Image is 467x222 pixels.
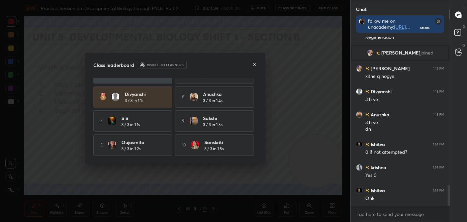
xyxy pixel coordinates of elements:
[356,187,363,194] img: c952e13a6eee4e0e8f41ae3a27fa18c8.jpg
[369,164,386,171] h6: krishna
[108,141,116,149] img: 673adc6cba3c484b9d0bf43f377e5ac4.jpg
[433,142,444,146] div: 1:14 PM
[351,0,372,18] p: Chat
[365,34,444,41] div: Regeneration
[125,91,166,98] h4: Divyanshi
[203,115,245,122] h4: Sakshi
[463,5,465,10] p: T
[365,90,369,94] img: no-rating-badge.077c3623.svg
[93,62,134,69] h4: Class leaderboard
[365,113,369,117] img: no-rating-badge.077c3623.svg
[376,51,380,55] img: no-rating-badge.077c3623.svg
[368,24,410,36] a: [URL][DOMAIN_NAME]
[100,93,106,101] img: rank-3.169bc593.svg
[191,141,199,149] img: a7957a4aac114aae98788939ee3cadb3.jpg
[356,111,363,118] img: c2387b2a4ee44a22b14e0786c91f7114.jpg
[365,195,444,202] div: Ohk
[190,93,198,101] img: c2387b2a4ee44a22b14e0786c91f7114.jpg
[421,50,434,55] span: joined
[147,63,184,68] h6: Visible to learners
[203,122,222,128] h5: 3 / 3 in 1.5s
[100,142,103,148] h5: 5
[369,111,389,118] h6: Anushka
[111,93,119,101] img: default.png
[121,146,141,152] h5: 3 / 3 in 1.2s
[369,187,385,194] h6: Ishitva
[369,141,385,148] h6: Ishitva
[182,142,186,148] h5: 10
[100,118,103,124] h5: 4
[365,149,444,156] div: 0 if not attempted?
[356,141,363,148] img: c952e13a6eee4e0e8f41ae3a27fa18c8.jpg
[367,49,373,56] img: e5be3decd5654c50a1af6317c6be786b.jpg
[121,139,163,146] h4: Oujasmita
[365,126,444,133] div: dn
[121,115,163,122] h4: S S
[369,65,410,72] h6: [PERSON_NAME]
[356,88,363,95] img: default.png
[203,91,245,98] h4: Anushka
[368,18,421,30] div: follow me on unacademy: join me on telegram: discussion group -
[182,94,184,100] h5: 8
[463,24,465,29] p: D
[365,119,444,126] div: 3 h ye
[356,164,363,171] img: 4b9d457cea1f4f779e5858cdb5a315e6.jpg
[433,67,444,71] div: 1:12 PM
[182,118,184,124] h5: 9
[204,146,224,152] h5: 3 / 3 in 1.5s
[365,96,444,103] div: 3 h ye
[108,117,116,125] img: d6fd1af0a8f345e0b500886d93e0bca3.jpg
[369,88,392,95] h6: Divyanshi
[420,25,430,30] div: More
[433,113,444,117] div: 1:13 PM
[365,166,369,170] img: no-rating-badge.077c3623.svg
[433,90,444,94] div: 1:13 PM
[365,73,444,80] div: kitne q hogye
[359,18,365,25] img: 6bf88ee675354f0ea61b4305e64abb13.jpg
[365,143,369,146] img: no-rating-badge.077c3623.svg
[351,37,450,206] div: grid
[125,98,143,104] h5: 3 / 3 in 1.1s
[365,172,444,179] div: Yes 0
[203,98,222,104] h5: 3 / 3 in 1.4s
[381,50,421,55] span: [PERSON_NAME]
[121,122,140,128] h5: 3 / 3 in 1.1s
[190,117,198,125] img: a67bbdc039c24df1a3646fbf77f31051.jpg
[462,43,465,48] p: G
[365,67,369,71] img: no-rating-badge.077c3623.svg
[433,189,444,193] div: 1:14 PM
[365,189,369,193] img: no-rating-badge.077c3623.svg
[433,165,444,170] div: 1:14 PM
[204,139,246,146] h4: Sanskriti
[356,65,363,72] img: e5be3decd5654c50a1af6317c6be786b.jpg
